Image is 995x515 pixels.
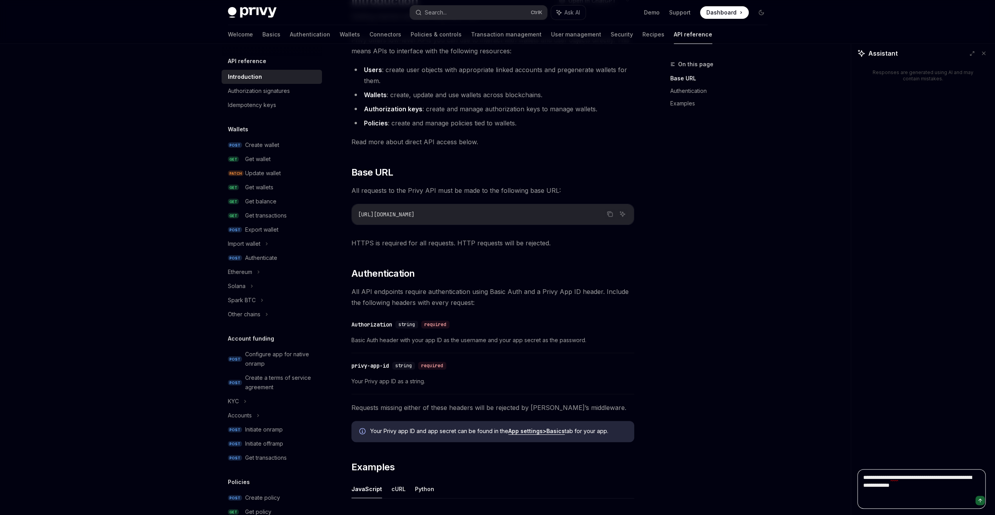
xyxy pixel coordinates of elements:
div: Create wallet [245,140,279,150]
h5: API reference [228,56,266,66]
span: POST [228,227,242,233]
span: Your Privy app ID as a string. [351,377,634,386]
span: string [398,321,415,328]
a: Idempotency keys [222,98,322,112]
span: Dashboard [706,9,737,16]
span: On this page [678,60,713,69]
button: JavaScript [351,480,382,498]
div: Get wallets [245,183,273,192]
button: Python [415,480,434,498]
strong: Basics [546,428,565,434]
span: Base URL [351,166,393,179]
button: Send message [975,496,985,505]
span: Ask AI [564,9,580,16]
a: API reference [674,25,712,44]
a: Authorization signatures [222,84,322,98]
a: Policies & controls [411,25,462,44]
li: : create, update and use wallets across blockchains. [351,89,634,100]
div: Authorization signatures [228,86,290,96]
a: Examples [670,97,774,110]
span: Requests missing either of these headers will be rejected by [PERSON_NAME]’s middleware. [351,402,634,413]
a: Demo [644,9,660,16]
a: POSTAuthenticate [222,251,322,265]
span: Ctrl K [531,9,542,16]
img: dark logo [228,7,276,18]
span: Your Privy app ID and app secret can be found in the tab for your app. [370,427,626,435]
button: Toggle dark mode [755,6,768,19]
button: Ask AI [617,209,628,219]
strong: Policies [364,119,388,127]
span: POST [228,142,242,148]
span: POST [228,495,242,501]
a: GETGet balance [222,194,322,209]
div: Update wallet [245,169,281,178]
strong: Wallets [364,91,387,99]
strong: Authorization keys [364,105,422,113]
a: POSTInitiate offramp [222,437,322,451]
div: Idempotency keys [228,100,276,110]
li: : create and manage policies tied to wallets. [351,118,634,129]
a: Dashboard [700,6,749,19]
button: cURL [391,480,406,498]
span: [URL][DOMAIN_NAME] [358,211,415,218]
a: PATCHUpdate wallet [222,166,322,180]
span: GET [228,509,239,515]
div: Create a terms of service agreement [245,373,317,392]
div: privy-app-id [351,362,389,370]
div: Configure app for native onramp [245,350,317,368]
div: Spark BTC [228,296,256,305]
div: Get transactions [245,453,287,462]
div: Get transactions [245,211,287,220]
div: Create policy [245,493,280,502]
div: Introduction [228,72,262,82]
span: GET [228,156,239,162]
span: Read more about direct API access below. [351,136,634,147]
span: PATCH [228,170,244,176]
div: Other chains [228,310,260,319]
strong: Users [364,66,382,74]
span: Privy offers low-level APIs you can use to interact with wallets and user objects directly. This ... [351,34,634,56]
a: Support [669,9,691,16]
button: Copy the contents from the code block [605,209,615,219]
span: GET [228,213,239,219]
h5: Wallets [228,125,248,134]
span: POST [228,441,242,447]
div: Solana [228,281,246,291]
span: Authentication [351,267,415,280]
a: POSTCreate a terms of service agreement [222,371,322,394]
a: POSTGet transactions [222,451,322,465]
a: Authentication [290,25,330,44]
svg: Info [359,428,367,436]
span: POST [228,455,242,461]
span: All API endpoints require authentication using Basic Auth and a Privy App ID header. Include the ... [351,286,634,308]
strong: App settings [508,428,543,434]
span: GET [228,185,239,190]
a: Basics [262,25,280,44]
div: KYC [228,397,239,406]
div: Import wallet [228,239,260,248]
div: Initiate offramp [245,439,283,448]
a: Base URL [670,72,774,85]
span: POST [228,427,242,433]
a: POSTCreate policy [222,491,322,505]
div: required [421,321,449,328]
a: Recipes [642,25,664,44]
a: Welcome [228,25,253,44]
a: GETGet wallets [222,180,322,194]
a: Connectors [369,25,401,44]
div: Export wallet [245,225,278,234]
a: POSTCreate wallet [222,138,322,152]
span: Assistant [868,49,898,58]
span: Examples [351,461,395,473]
a: GETGet wallet [222,152,322,166]
div: Accounts [228,411,252,420]
li: : create and manage authorization keys to manage wallets. [351,103,634,114]
div: Initiate onramp [245,425,283,434]
div: Ethereum [228,267,252,277]
span: HTTPS is required for all requests. HTTP requests will be rejected. [351,238,634,248]
a: User management [551,25,601,44]
span: Basic Auth header with your app ID as the username and your app secret as the password. [351,335,634,345]
a: Transaction management [471,25,542,44]
div: Search... [425,8,447,17]
a: GETGet transactions [222,209,322,223]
